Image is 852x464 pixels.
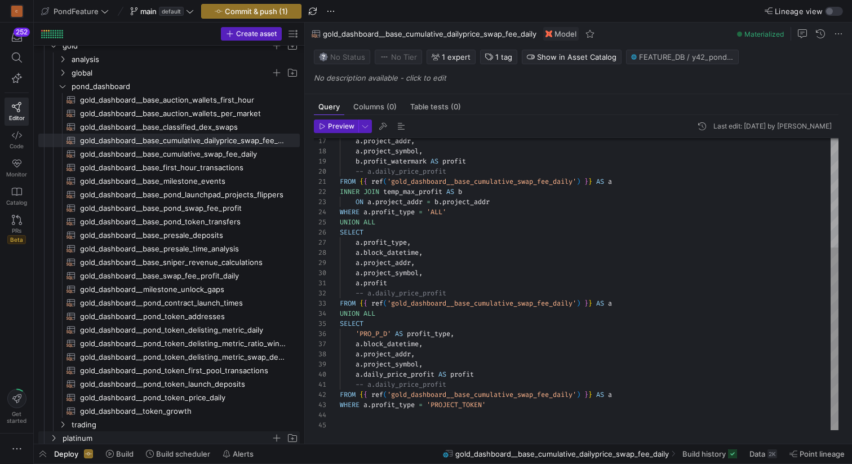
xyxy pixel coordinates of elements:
[340,218,360,227] span: UNION
[80,269,287,282] span: gold_dashboard__base_swap_fee_profit_daily​​​​​​​​​​
[340,177,356,186] span: FROM
[11,6,23,17] div: C
[38,377,300,391] a: gold_dashboard__pond_token_launch_deposits​​​​​​​​​​
[360,390,363,399] span: {
[80,351,287,364] span: gold_dashboard__pond_token_delisting_metric_swap_details​​​​​​​​​​
[314,319,326,329] div: 35
[800,449,845,458] span: Point lineage
[38,269,300,282] a: gold_dashboard__base_swap_fee_profit_daily​​​​​​​​​​
[80,297,287,310] span: gold_dashboard__pond_contract_launch_times​​​​​​​​​​
[367,400,371,409] span: .
[584,177,588,186] span: }
[5,98,29,126] a: Editor
[6,199,27,206] span: Catalog
[340,319,363,328] span: SELECT
[356,329,391,338] span: 'PRO_P_D'
[419,248,423,257] span: ,
[744,444,782,463] button: Data2K
[38,350,300,364] a: gold_dashboard__pond_token_delisting_metric_swap_details​​​​​​​​​​
[380,52,389,61] img: No tier
[38,337,300,350] div: Press SPACE to select this row.
[360,248,363,257] span: .
[576,177,580,186] span: )
[38,310,300,323] div: Press SPACE to select this row.
[38,404,300,418] div: Press SPACE to select this row.
[576,299,580,308] span: )
[80,94,287,107] span: gold_dashboard__base_auction_wallets_first_hour​​​​​​​​​​
[38,188,300,201] div: Press SPACE to select this row.
[5,385,29,428] button: Getstarted
[458,187,462,196] span: b
[360,279,363,288] span: .
[5,154,29,182] a: Monitor
[363,268,419,277] span: project_symbol
[38,52,300,66] div: Press SPACE to select this row.
[38,404,300,418] a: gold_dashboard__token_growth​​​​​​​​​​
[356,350,360,359] span: a
[522,50,622,64] button: Show in Asset Catalog
[5,27,29,47] button: 252
[363,177,367,186] span: {
[54,7,99,16] span: PondFeature
[38,391,300,404] a: gold_dashboard__pond_token_price_daily​​​​​​​​​​
[375,197,423,206] span: project_addr
[80,202,287,215] span: gold_dashboard__base_pond_swap_fee_profit​​​​​​​​​​
[419,400,423,409] span: =
[38,323,300,337] a: gold_dashboard__pond_token_delisting_metric_daily​​​​​​​​​​
[363,350,411,359] span: project_addr
[608,177,612,186] span: a
[38,323,300,337] div: Press SPACE to select this row.
[360,177,363,186] span: {
[639,52,734,61] span: FEATURE_DB / y42_pondfeature_main / GOLD_DASHBOARD__BASE_CUMULATIVE_DAILYPRICE_SWAP_FEE_DAILY
[427,50,476,64] button: 1 expert
[38,350,300,364] div: Press SPACE to select this row.
[38,228,300,242] div: Press SPACE to select this row.
[38,107,300,120] a: gold_dashboard__base_auction_wallets_per_market​​​​​​​​​​
[323,29,536,38] span: gold_dashboard__base_cumulative_dailyprice_swap_fee_daily
[537,52,616,61] span: Show in Asset Catalog
[63,432,271,445] span: platinum
[340,187,360,196] span: INNER
[363,360,419,369] span: project_symbol
[38,79,300,93] div: Press SPACE to select this row.
[360,147,363,156] span: .
[363,390,367,399] span: {
[353,103,397,111] span: Columns
[38,282,300,296] a: gold_dashboard__milestone_unlock_gaps​​​​​​​​​​
[356,238,360,247] span: a
[314,329,326,339] div: 36
[314,217,326,227] div: 25
[221,27,282,41] button: Create asset
[363,400,367,409] span: a
[38,93,300,107] a: gold_dashboard__base_auction_wallets_first_hour​​​​​​​​​​
[80,324,287,337] span: gold_dashboard__pond_token_delisting_metric_daily​​​​​​​​​​
[387,177,576,186] span: 'gold_dashboard__base_cumulative_swap_fee_daily'
[427,197,431,206] span: =
[38,188,300,201] a: gold_dashboard__base_pond_launchpad_projects_flippers​​​​​​​​​​
[38,147,300,161] div: Press SPACE to select this row.
[80,378,287,391] span: gold_dashboard__pond_token_launch_deposits​​​​​​​​​​
[363,299,367,308] span: {
[588,177,592,186] span: }
[554,29,576,38] span: Model
[356,279,360,288] span: a
[38,134,300,147] div: Press SPACE to select this row.
[38,4,112,19] button: PondFeature
[80,188,287,201] span: gold_dashboard__base_pond_launchpad_projects_flippers​​​​​​​​​​
[159,7,184,16] span: default
[419,339,423,348] span: ,
[80,148,287,161] span: gold_dashboard__base_cumulative_swap_fee_daily​​​​​​​​​​
[38,269,300,282] div: Press SPACE to select this row.
[5,126,29,154] a: Code
[38,228,300,242] a: gold_dashboard__base_presale_deposits​​​​​​​​​​
[596,390,604,399] span: AS
[363,218,375,227] span: ALL
[356,258,360,267] span: a
[371,207,415,216] span: profit_type
[363,248,419,257] span: block_datetime
[80,256,287,269] span: gold_dashboard__base_sniper_revenue_calculations​​​​​​​​​​
[314,207,326,217] div: 24
[5,2,29,21] a: C
[80,405,287,418] span: gold_dashboard__token_growth​​​​​​​​​​
[356,360,360,369] span: a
